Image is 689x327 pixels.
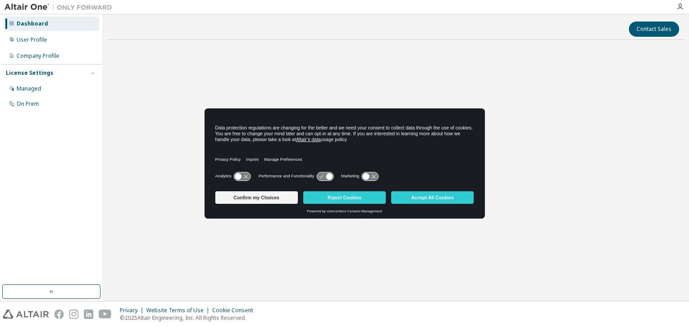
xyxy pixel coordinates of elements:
[99,310,112,319] img: youtube.svg
[17,20,48,27] div: Dashboard
[629,22,679,37] button: Contact Sales
[17,100,39,108] div: On Prem
[17,85,41,92] div: Managed
[17,52,59,60] div: Company Profile
[120,307,146,314] div: Privacy
[6,69,53,77] div: License Settings
[212,307,258,314] div: Cookie Consent
[3,310,49,319] img: altair_logo.svg
[54,310,64,319] img: facebook.svg
[84,310,93,319] img: linkedin.svg
[4,3,117,12] img: Altair One
[146,307,212,314] div: Website Terms of Use
[17,36,47,43] div: User Profile
[120,314,258,322] p: © 2025 Altair Engineering, Inc. All Rights Reserved.
[69,310,78,319] img: instagram.svg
